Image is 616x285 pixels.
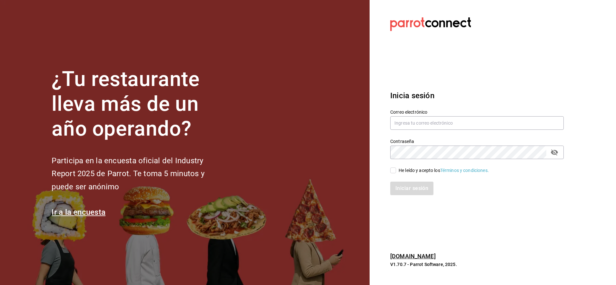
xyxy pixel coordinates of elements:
[390,90,564,101] h3: Inicia sesión
[390,261,564,268] p: V1.70.7 - Parrot Software, 2025.
[549,147,560,158] button: passwordField
[440,168,489,173] a: Términos y condiciones.
[390,139,564,144] label: Contraseña
[390,110,564,114] label: Correo electrónico
[390,253,436,260] a: [DOMAIN_NAME]
[399,167,489,174] div: He leído y acepto los
[52,208,105,217] a: Ir a la encuesta
[52,154,226,194] h2: Participa en la encuesta oficial del Industry Report 2025 de Parrot. Te toma 5 minutos y puede se...
[52,67,226,141] h1: ¿Tu restaurante lleva más de un año operando?
[390,116,564,130] input: Ingresa tu correo electrónico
